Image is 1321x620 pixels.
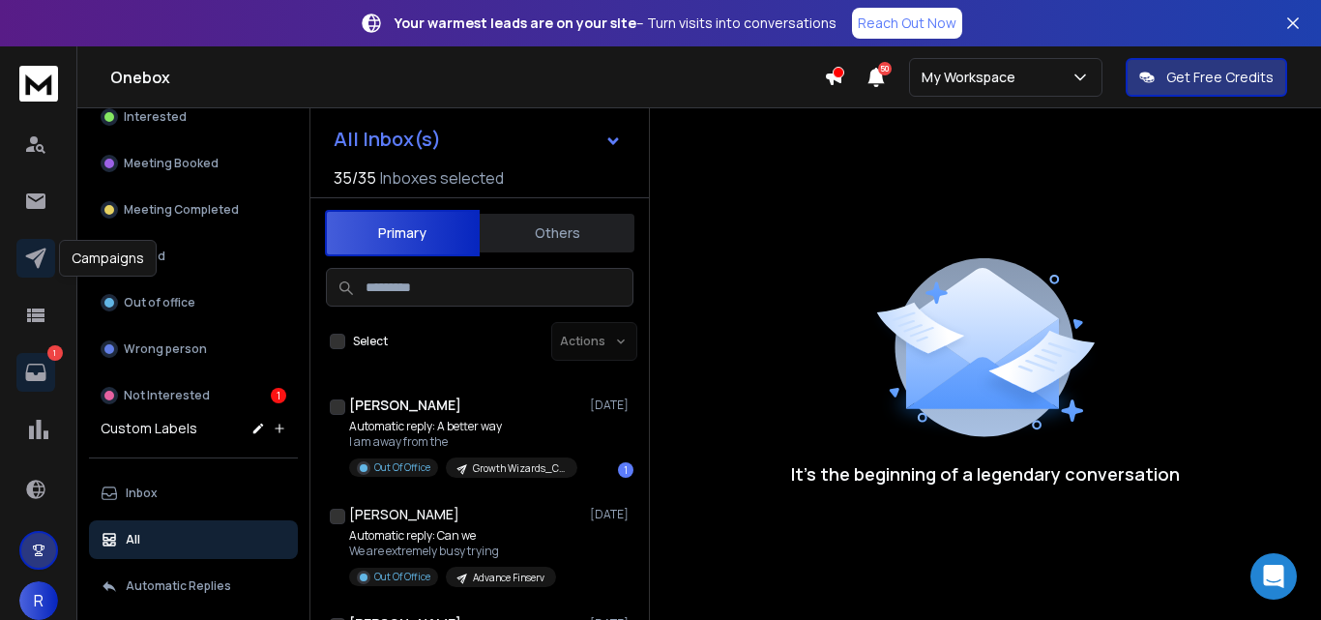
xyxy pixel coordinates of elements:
p: Interested [124,109,187,125]
h1: [PERSON_NAME] [349,505,459,524]
p: Meeting Booked [124,156,219,171]
h1: All Inbox(s) [334,130,441,149]
p: Automatic reply: A better way [349,419,577,434]
p: All [126,532,140,547]
button: Interested [89,98,298,136]
div: Open Intercom Messenger [1250,553,1297,600]
a: Reach Out Now [852,8,962,39]
p: 1 [47,345,63,361]
span: 35 / 35 [334,166,376,190]
div: Campaigns [59,240,157,277]
button: Others [480,212,634,254]
p: Advance Finserv [473,571,544,585]
button: All [89,520,298,559]
p: [DATE] [590,507,633,522]
p: Out Of Office [374,570,430,584]
button: Meeting Booked [89,144,298,183]
label: Select [353,334,388,349]
p: Inbox [126,486,158,501]
p: Wrong person [124,341,207,357]
button: Wrong person [89,330,298,369]
h3: Inboxes selected [380,166,504,190]
a: 1 [16,353,55,392]
h3: Custom Labels [101,419,197,438]
p: Out Of Office [374,460,430,475]
button: R [19,581,58,620]
p: Not Interested [124,388,210,403]
p: Meeting Completed [124,202,239,218]
button: Not Interested1 [89,376,298,415]
p: Automatic Replies [126,578,231,594]
p: I am away from the [349,434,577,450]
p: Growth Wizards_Cold Email_UK [473,461,566,476]
button: Inbox [89,474,298,513]
span: 50 [878,62,892,75]
img: logo [19,66,58,102]
button: Meeting Completed [89,191,298,229]
p: Get Free Credits [1166,68,1274,87]
p: Out of office [124,295,195,310]
button: Closed [89,237,298,276]
button: Automatic Replies [89,567,298,605]
button: Get Free Credits [1126,58,1287,97]
p: [DATE] [590,398,633,413]
div: 1 [271,388,286,403]
button: Primary [325,210,480,256]
h1: Onebox [110,66,824,89]
p: It’s the beginning of a legendary conversation [791,460,1180,487]
p: – Turn visits into conversations [395,14,837,33]
button: Out of office [89,283,298,322]
div: 1 [618,462,633,478]
strong: Your warmest leads are on your site [395,14,636,32]
p: Automatic reply: Can we [349,528,556,544]
p: Reach Out Now [858,14,956,33]
button: All Inbox(s) [318,120,637,159]
p: My Workspace [922,68,1023,87]
h1: [PERSON_NAME] [349,396,461,415]
p: We are extremely busy trying [349,544,556,559]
